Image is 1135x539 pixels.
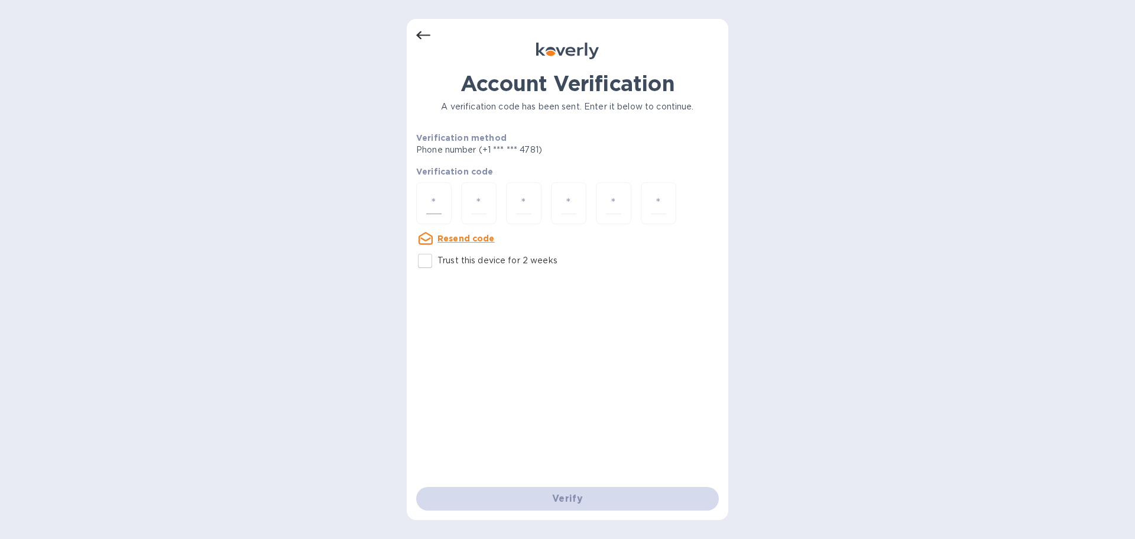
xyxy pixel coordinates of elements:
u: Resend code [437,234,495,243]
p: Verification code [416,166,719,177]
p: Trust this device for 2 weeks [437,254,557,267]
p: Phone number (+1 *** *** 4781) [416,144,633,156]
b: Verification method [416,133,507,143]
h1: Account Verification [416,71,719,96]
p: A verification code has been sent. Enter it below to continue. [416,101,719,113]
